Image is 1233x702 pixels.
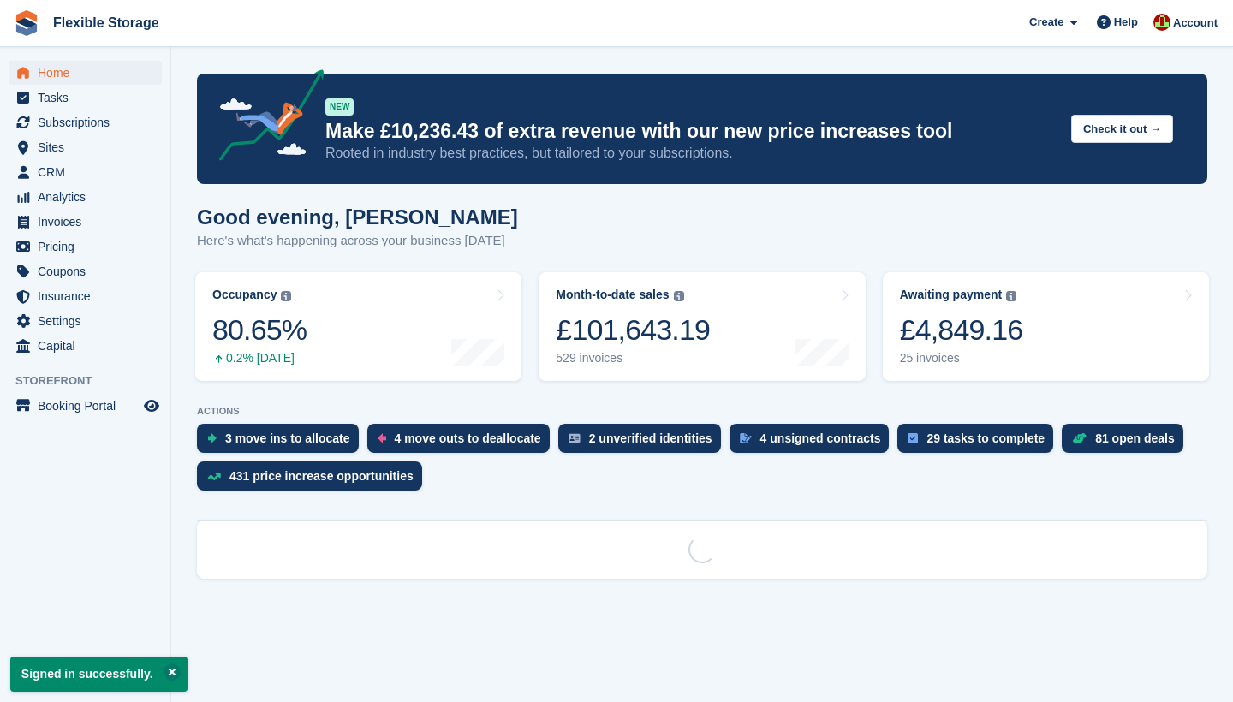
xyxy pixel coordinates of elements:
[730,424,898,461] a: 4 unsigned contracts
[38,394,140,418] span: Booking Portal
[569,433,581,443] img: verify_identity-adf6edd0f0f0b5bbfe63781bf79b02c33cf7c696d77639b501bdc392416b5a36.svg
[14,10,39,36] img: stora-icon-8386f47178a22dfd0bd8f6a31ec36ba5ce8667c1dd55bd0f319d3a0aa187defe.svg
[225,431,350,445] div: 3 move ins to allocate
[38,86,140,110] span: Tasks
[197,461,431,499] a: 431 price increase opportunities
[539,272,865,381] a: Month-to-date sales £101,643.19 529 invoices
[1072,432,1087,444] img: deal-1b604bf984904fb50ccaf53a9ad4b4a5d6e5aea283cecdc64d6e3604feb123c2.svg
[9,210,162,234] a: menu
[900,312,1023,348] div: £4,849.16
[46,9,166,37] a: Flexible Storage
[38,309,140,333] span: Settings
[212,351,307,366] div: 0.2% [DATE]
[197,406,1207,417] p: ACTIONS
[1029,14,1063,31] span: Create
[38,135,140,159] span: Sites
[9,334,162,358] a: menu
[1062,424,1192,461] a: 81 open deals
[205,69,325,167] img: price-adjustments-announcement-icon-8257ccfd72463d97f412b2fc003d46551f7dbcb40ab6d574587a9cd5c0d94...
[9,86,162,110] a: menu
[1095,431,1175,445] div: 81 open deals
[1114,14,1138,31] span: Help
[10,657,188,692] p: Signed in successfully.
[212,288,277,302] div: Occupancy
[38,334,140,358] span: Capital
[325,119,1057,144] p: Make £10,236.43 of extra revenue with our new price increases tool
[281,291,291,301] img: icon-info-grey-7440780725fd019a000dd9b08b2336e03edf1995a4989e88bcd33f0948082b44.svg
[38,61,140,85] span: Home
[9,135,162,159] a: menu
[558,424,730,461] a: 2 unverified identities
[38,284,140,308] span: Insurance
[38,185,140,209] span: Analytics
[1006,291,1016,301] img: icon-info-grey-7440780725fd019a000dd9b08b2336e03edf1995a4989e88bcd33f0948082b44.svg
[38,210,140,234] span: Invoices
[195,272,521,381] a: Occupancy 80.65% 0.2% [DATE]
[897,424,1062,461] a: 29 tasks to complete
[9,185,162,209] a: menu
[38,259,140,283] span: Coupons
[1153,14,1170,31] img: David Jones
[9,394,162,418] a: menu
[395,431,541,445] div: 4 move outs to deallocate
[908,433,918,443] img: task-75834270c22a3079a89374b754ae025e5fb1db73e45f91037f5363f120a921f8.svg
[9,309,162,333] a: menu
[883,272,1209,381] a: Awaiting payment £4,849.16 25 invoices
[378,433,386,443] img: move_outs_to_deallocate_icon-f764333ba52eb49d3ac5e1228854f67142a1ed5810a6f6cc68b1a99e826820c5.svg
[325,144,1057,163] p: Rooted in industry best practices, but tailored to your subscriptions.
[9,110,162,134] a: menu
[760,431,881,445] div: 4 unsigned contracts
[556,312,710,348] div: £101,643.19
[141,396,162,416] a: Preview store
[1071,115,1173,143] button: Check it out →
[1173,15,1218,32] span: Account
[207,433,217,443] img: move_ins_to_allocate_icon-fdf77a2bb77ea45bf5b3d319d69a93e2d87916cf1d5bf7949dd705db3b84f3ca.svg
[9,61,162,85] a: menu
[38,160,140,184] span: CRM
[556,288,669,302] div: Month-to-date sales
[740,433,752,443] img: contract_signature_icon-13c848040528278c33f63329250d36e43548de30e8caae1d1a13099fd9432cc5.svg
[9,284,162,308] a: menu
[589,431,712,445] div: 2 unverified identities
[900,288,1003,302] div: Awaiting payment
[38,235,140,259] span: Pricing
[674,291,684,301] img: icon-info-grey-7440780725fd019a000dd9b08b2336e03edf1995a4989e88bcd33f0948082b44.svg
[197,205,518,229] h1: Good evening, [PERSON_NAME]
[9,259,162,283] a: menu
[900,351,1023,366] div: 25 invoices
[556,351,710,366] div: 529 invoices
[229,469,414,483] div: 431 price increase opportunities
[197,424,367,461] a: 3 move ins to allocate
[197,231,518,251] p: Here's what's happening across your business [DATE]
[9,235,162,259] a: menu
[38,110,140,134] span: Subscriptions
[9,160,162,184] a: menu
[207,473,221,480] img: price_increase_opportunities-93ffe204e8149a01c8c9dc8f82e8f89637d9d84a8eef4429ea346261dce0b2c0.svg
[367,424,558,461] a: 4 move outs to deallocate
[15,372,170,390] span: Storefront
[325,98,354,116] div: NEW
[926,431,1045,445] div: 29 tasks to complete
[212,312,307,348] div: 80.65%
